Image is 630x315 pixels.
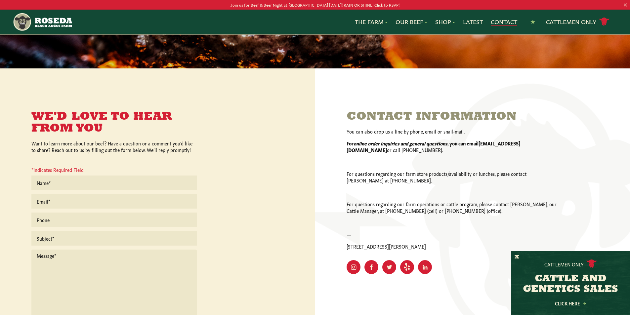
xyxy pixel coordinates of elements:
[546,16,609,28] a: Cattlemen Only
[31,176,197,190] input: Name*
[31,140,197,153] p: Want to learn more about our beef? Have a question or a comment you’d like to share? Reach out to...
[382,260,396,274] a: Visit Our Twitter Page
[519,274,622,295] h3: CATTLE AND GENETICS SALES
[347,140,558,153] p: or call [PHONE_NUMBER].
[364,260,378,274] a: Visit Our Facebook Page
[435,18,455,26] a: Shop
[31,1,599,8] p: Join us for Beef & Beer Night at [GEOGRAPHIC_DATA] [DATE]! RAIN OR SHINE! Click to RSVP!
[347,128,558,135] p: You can also drop us a line by phone, email or snail-mail.
[31,111,197,135] h3: We'd Love to Hear From You
[586,259,597,268] img: cattle-icon.svg
[347,140,479,146] strong: For , you can email
[31,231,197,246] input: Subject*
[31,213,197,227] input: Phone
[347,140,520,153] strong: [EMAIL_ADDRESS][DOMAIN_NAME]
[347,260,360,274] a: Visit Our Instagram Page
[541,301,600,305] a: Click Here
[396,18,427,26] a: Our Beef
[347,231,558,238] p: —
[400,260,414,274] a: Visit Our Yelp Page
[31,194,197,209] input: Email*
[347,170,558,183] p: For questions regarding our farm store products/availability or lunches, please contact [PERSON_N...
[355,18,388,26] a: The Farm
[31,166,197,176] p: *Indicates Required Field
[515,254,519,261] button: X
[347,201,558,214] p: For questions regarding our farm operations or cattle program, please contact [PERSON_NAME], our ...
[13,10,617,34] nav: Main Navigation
[13,12,72,32] img: https://roseda.com/wp-content/uploads/2021/05/roseda-25-header.png
[544,261,584,267] p: Cattlemen Only
[463,18,483,26] a: Latest
[354,140,447,146] em: online order inquiries and general questions
[347,243,558,250] p: [STREET_ADDRESS][PERSON_NAME]
[491,18,517,26] a: Contact
[418,260,432,274] a: Visit Our LinkedIn Page
[347,111,558,123] h3: Contact Information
